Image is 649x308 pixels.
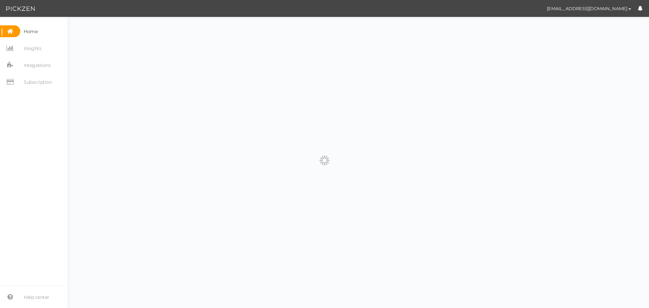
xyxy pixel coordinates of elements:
span: [EMAIL_ADDRESS][DOMAIN_NAME] [547,6,627,11]
span: Integrations [24,60,50,71]
button: [EMAIL_ADDRESS][DOMAIN_NAME] [540,3,638,14]
img: Pickzen logo [6,5,35,13]
img: 2aab34c37caae395aa0c1133dff877d2 [529,3,540,15]
span: Subscription [24,77,52,88]
span: Insights [24,43,41,54]
span: Help center [24,292,49,303]
span: Home [24,26,38,37]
